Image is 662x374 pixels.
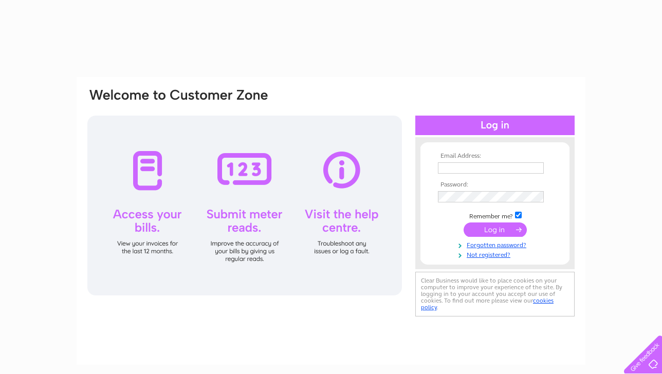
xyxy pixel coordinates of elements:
a: Not registered? [438,249,555,259]
th: Email Address: [435,153,555,160]
a: cookies policy [421,297,554,311]
div: Clear Business would like to place cookies on your computer to improve your experience of the sit... [415,272,575,316]
td: Remember me? [435,210,555,220]
th: Password: [435,181,555,189]
input: Submit [464,222,527,237]
a: Forgotten password? [438,239,555,249]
